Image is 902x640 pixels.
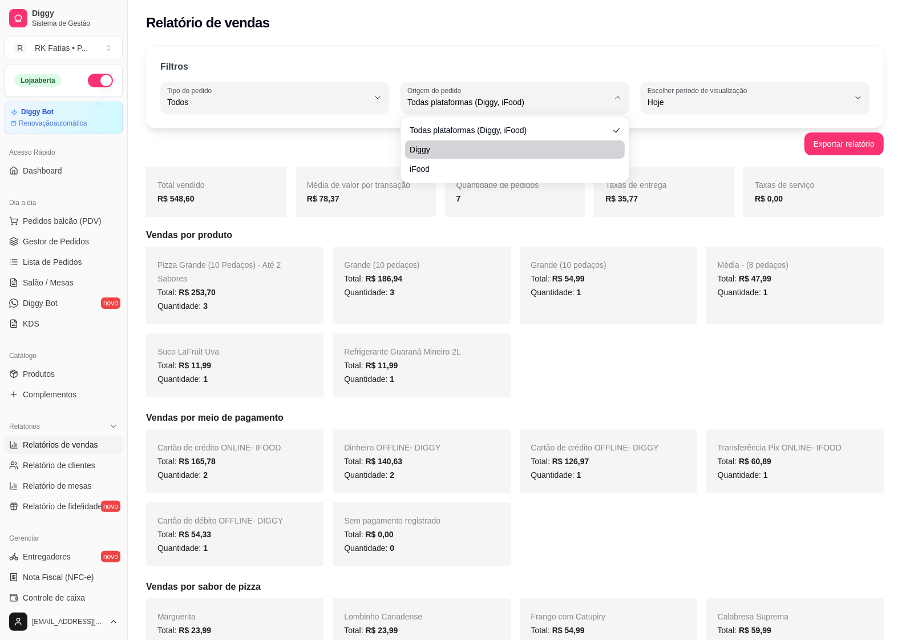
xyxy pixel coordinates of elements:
[23,297,58,309] span: Diggy Bot
[23,480,92,492] span: Relatório de mesas
[344,361,398,370] span: Total:
[366,626,398,635] span: R$ 23,99
[157,180,205,190] span: Total vendido
[157,288,216,297] span: Total:
[179,626,211,635] span: R$ 23,99
[307,194,339,203] strong: R$ 78,37
[167,96,369,108] span: Todos
[456,180,539,190] span: Quantidade de pedidos
[531,457,589,466] span: Total:
[157,361,211,370] span: Total:
[763,288,768,297] span: 1
[157,443,281,452] span: Cartão de crédito ONLINE - IFOOD
[344,274,402,283] span: Total:
[23,318,39,329] span: KDS
[32,9,118,19] span: Diggy
[718,626,771,635] span: Total:
[410,144,609,155] span: Diggy
[14,74,62,87] div: Loja aberta
[605,194,638,203] strong: R$ 35,77
[157,544,208,553] span: Quantidade:
[552,457,589,466] span: R$ 126,97
[146,580,884,594] h5: Vendas por sabor de pizza
[390,288,394,297] span: 3
[23,389,76,400] span: Complementos
[344,375,394,384] span: Quantidade:
[605,180,666,190] span: Taxas de entrega
[5,347,123,365] div: Catálogo
[552,274,585,283] span: R$ 54,99
[410,124,609,136] span: Todas plataformas (Diggy, iFood)
[146,228,884,242] h5: Vendas por produto
[14,42,26,54] span: R
[23,551,71,562] span: Entregadores
[157,260,281,283] span: Pizza Grande (10 Pedaços) - Até 2 Sabores
[157,612,196,621] span: Marguerita
[344,443,440,452] span: Dinheiro OFFLINE - DIGGY
[577,470,581,480] span: 1
[157,516,283,525] span: Cartão de débito OFFLINE - DIGGY
[344,457,402,466] span: Total:
[157,347,219,356] span: Suco LaFruit Uva
[344,530,393,539] span: Total:
[32,617,104,626] span: [EMAIL_ADDRESS][DOMAIN_NAME]
[203,301,208,311] span: 3
[718,260,789,269] span: Média - (8 pedaços)
[344,260,419,269] span: Grande (10 pedaços)
[157,194,195,203] strong: R$ 548,60
[577,288,581,297] span: 1
[167,86,216,95] label: Tipo do pedido
[35,42,88,54] div: RK Fatias • P ...
[718,470,768,480] span: Quantidade:
[366,457,403,466] span: R$ 140,63
[531,443,659,452] span: Cartão de crédito OFFLINE - DIGGY
[366,361,398,370] span: R$ 11,99
[23,277,74,288] span: Salão / Mesas
[157,375,208,384] span: Quantidade:
[23,571,94,583] span: Nota Fiscal (NFC-e)
[410,163,609,175] span: iFood
[146,411,884,425] h5: Vendas por meio de pagamento
[456,194,461,203] strong: 7
[407,86,465,95] label: Origem do pedido
[157,626,211,635] span: Total:
[755,180,814,190] span: Taxas de serviço
[407,96,609,108] span: Todas plataformas (Diggy, iFood)
[203,375,208,384] span: 1
[23,215,102,227] span: Pedidos balcão (PDV)
[179,530,211,539] span: R$ 54,33
[531,470,581,480] span: Quantidade:
[203,470,208,480] span: 2
[23,439,98,450] span: Relatórios de vendas
[763,470,768,480] span: 1
[179,361,211,370] span: R$ 11,99
[146,14,270,32] h2: Relatório de vendas
[344,288,394,297] span: Quantidade:
[157,530,211,539] span: Total:
[344,516,440,525] span: Sem pagamento registrado
[23,368,55,380] span: Produtos
[23,236,89,247] span: Gestor de Pedidos
[307,180,410,190] span: Média de valor por transação
[23,460,95,471] span: Relatório de clientes
[390,375,394,384] span: 1
[344,544,394,553] span: Quantidade:
[739,274,771,283] span: R$ 47,99
[157,457,216,466] span: Total:
[23,256,82,268] span: Lista de Pedidos
[23,592,85,603] span: Controle de caixa
[390,470,394,480] span: 2
[23,501,102,512] span: Relatório de fidelidade
[179,288,216,297] span: R$ 253,70
[718,288,768,297] span: Quantidade:
[9,422,40,431] span: Relatórios
[23,165,62,176] span: Dashboard
[344,626,398,635] span: Total:
[157,470,208,480] span: Quantidade:
[5,37,123,59] button: Select a team
[552,626,585,635] span: R$ 54,99
[531,274,585,283] span: Total:
[203,544,208,553] span: 1
[344,347,461,356] span: Refrigerante Guaraná Mineiro 2L
[21,108,54,116] article: Diggy Bot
